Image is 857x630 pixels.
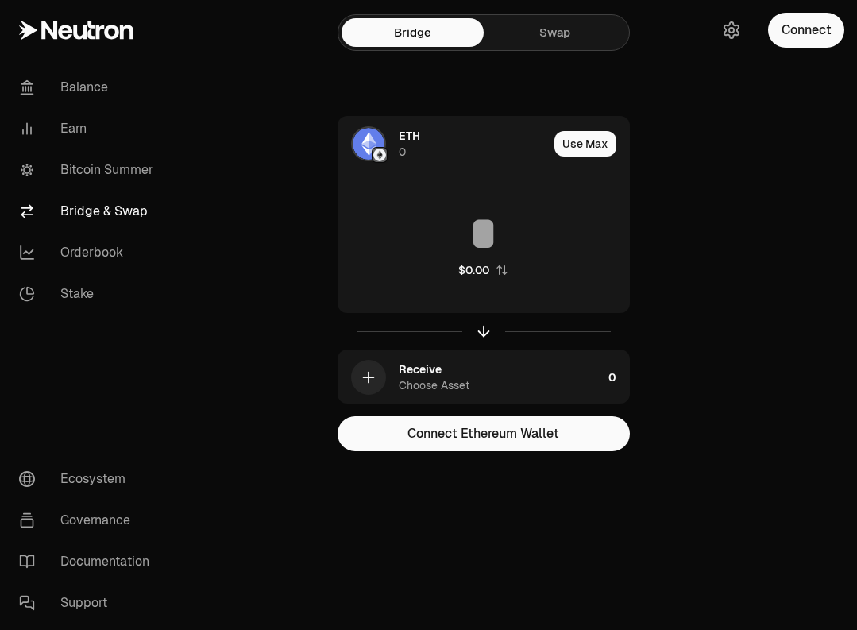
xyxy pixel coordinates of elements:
span: ETH [399,128,420,144]
a: Bridge [342,18,484,47]
div: $0.00 [458,262,489,278]
a: Stake [6,273,172,315]
img: ETH Logo [353,128,384,160]
button: Connect Ethereum Wallet [338,416,630,451]
button: Connect [768,13,844,48]
a: Swap [484,18,626,47]
a: Earn [6,108,172,149]
a: Support [6,582,172,624]
div: ETH LogoEthereum LogoEthereum LogoETH0 [338,117,548,171]
a: Documentation [6,541,172,582]
button: ReceiveChoose Asset0 [338,350,629,404]
a: Orderbook [6,232,172,273]
div: 0 [399,144,406,160]
a: Governance [6,500,172,541]
img: Ethereum Logo [373,149,386,161]
a: Bridge & Swap [6,191,172,232]
a: Bitcoin Summer [6,149,172,191]
div: Receive [399,361,442,377]
div: Choose Asset [399,377,469,393]
button: Use Max [554,131,616,157]
a: Ecosystem [6,458,172,500]
a: Balance [6,67,172,108]
div: ReceiveChoose Asset [338,350,602,404]
button: $0.00 [458,262,508,278]
div: 0 [608,350,629,404]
